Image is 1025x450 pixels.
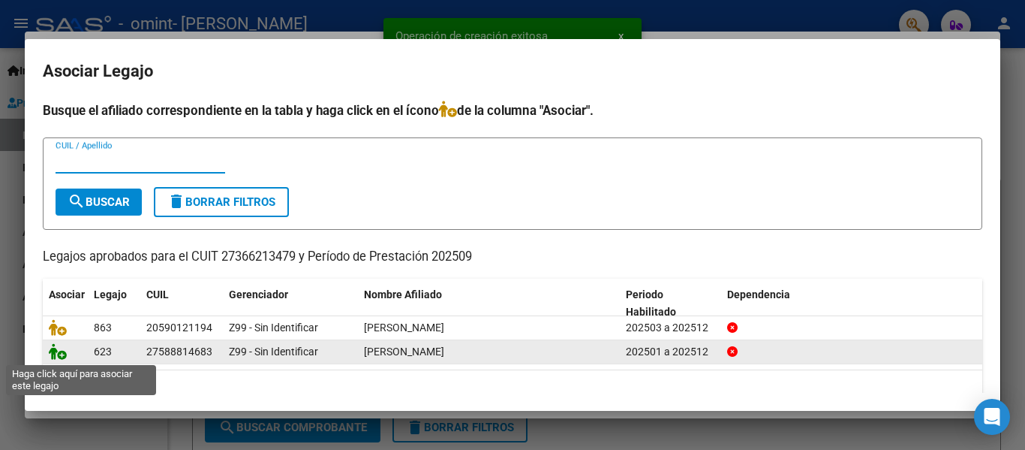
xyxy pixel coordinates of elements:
span: BITOCHI DELFINA [364,346,444,358]
h4: Busque el afiliado correspondiente en la tabla y haga click en el ícono de la columna "Asociar". [43,101,982,120]
span: Nombre Afiliado [364,288,442,301]
mat-icon: search [68,192,86,210]
div: 202501 a 202512 [626,343,715,361]
datatable-header-cell: Asociar [43,279,88,328]
div: 20590121194 [146,319,212,337]
span: Dependencia [727,288,790,301]
datatable-header-cell: Nombre Afiliado [358,279,620,328]
datatable-header-cell: Gerenciador [223,279,358,328]
div: 2 registros [43,370,982,408]
span: Asociar [49,288,85,301]
span: Z99 - Sin Identificar [229,346,318,358]
div: 202503 a 202512 [626,319,715,337]
div: 27588814683 [146,343,212,361]
span: CUIL [146,288,169,301]
button: Borrar Filtros [154,187,289,217]
span: Borrar Filtros [167,195,275,209]
button: Buscar [56,189,142,216]
h2: Asociar Legajo [43,57,982,86]
span: Legajo [94,288,127,301]
span: Gerenciador [229,288,288,301]
mat-icon: delete [167,192,185,210]
datatable-header-cell: Legajo [88,279,140,328]
p: Legajos aprobados para el CUIT 27366213479 y Período de Prestación 202509 [43,248,982,267]
span: FERREYRA AUGUSTO LEON [364,322,444,334]
span: Periodo Habilitado [626,288,676,318]
div: Open Intercom Messenger [974,399,1010,435]
span: Z99 - Sin Identificar [229,322,318,334]
span: 863 [94,322,112,334]
datatable-header-cell: Periodo Habilitado [620,279,721,328]
span: Buscar [68,195,130,209]
datatable-header-cell: CUIL [140,279,223,328]
span: 623 [94,346,112,358]
datatable-header-cell: Dependencia [721,279,983,328]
